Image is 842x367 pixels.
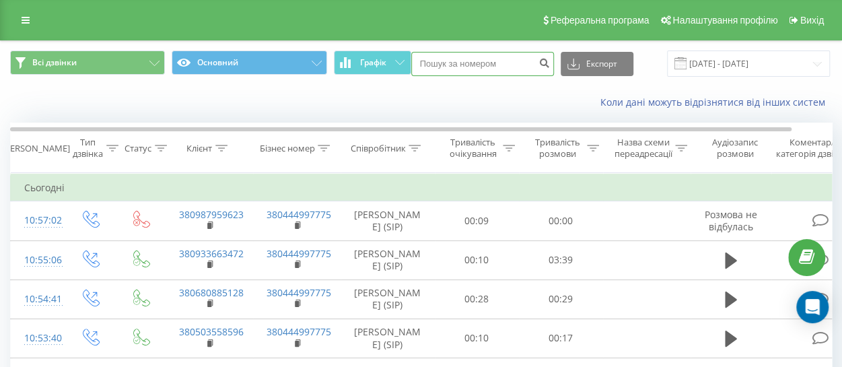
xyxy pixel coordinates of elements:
td: [PERSON_NAME] (SIP) [341,279,435,319]
td: 00:10 [435,319,519,358]
span: Графік [360,58,386,67]
div: Тривалість розмови [530,137,584,160]
div: 10:55:06 [24,247,51,273]
td: 00:28 [435,279,519,319]
input: Пошук за номером [411,52,554,76]
div: Тривалість очікування [446,137,499,160]
span: Реферальна програма [551,15,650,26]
div: Open Intercom Messenger [796,291,829,323]
td: [PERSON_NAME] (SIP) [341,240,435,279]
td: 00:10 [435,240,519,279]
div: 10:53:40 [24,325,51,352]
a: 380680885128 [179,286,244,299]
td: 00:09 [435,201,519,240]
td: 00:00 [519,201,603,240]
div: Тип дзвінка [73,137,103,160]
a: 380444997775 [267,286,331,299]
button: Основний [172,51,326,75]
span: Розмова не відбулась [705,208,757,233]
div: Назва схеми переадресації [614,137,672,160]
button: Всі дзвінки [10,51,165,75]
div: 10:54:41 [24,286,51,312]
button: Графік [334,51,411,75]
div: Аудіозапис розмови [702,137,767,160]
div: 10:57:02 [24,207,51,234]
td: 00:29 [519,279,603,319]
a: 380444997775 [267,325,331,338]
td: 00:17 [519,319,603,358]
td: 03:39 [519,240,603,279]
td: [PERSON_NAME] (SIP) [341,201,435,240]
button: Експорт [561,52,633,76]
span: Вихід [800,15,824,26]
a: 380444997775 [267,247,331,260]
div: [PERSON_NAME] [2,143,70,154]
a: 380444997775 [267,208,331,221]
div: Бізнес номер [259,143,314,154]
a: 380933663472 [179,247,244,260]
div: Статус [125,143,151,154]
span: Налаштування профілю [672,15,777,26]
span: Всі дзвінки [32,57,77,68]
a: Коли дані можуть відрізнятися вiд інших систем [600,96,832,108]
div: Клієнт [186,143,212,154]
a: 380987959623 [179,208,244,221]
a: 380503558596 [179,325,244,338]
td: [PERSON_NAME] (SIP) [341,319,435,358]
div: Співробітник [350,143,405,154]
